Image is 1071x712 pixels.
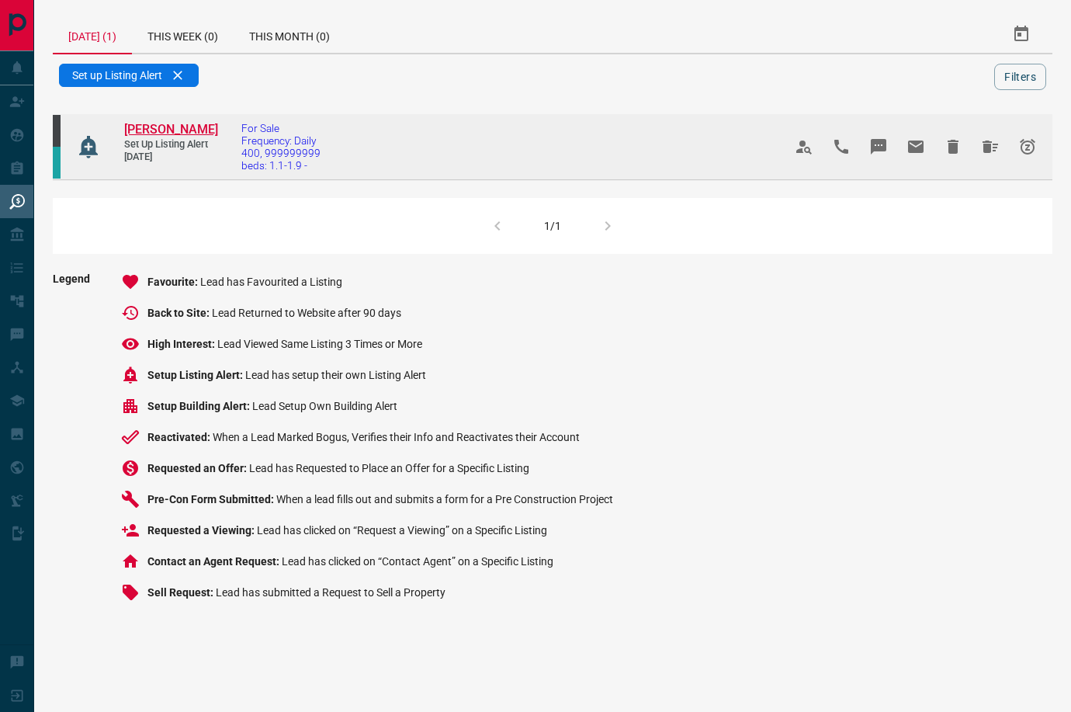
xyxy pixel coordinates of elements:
span: View Profile [785,128,823,165]
span: Email [897,128,934,165]
span: Requested an Offer [147,462,249,474]
div: 1/1 [544,220,561,232]
span: When a Lead Marked Bogus, Verifies their Info and Reactivates their Account [213,431,580,443]
button: Filters [994,64,1046,90]
a: For SaleFrequency: Daily400, 999999999beds: 1.1-1.9 - [241,122,321,172]
span: Set up Listing Alert [72,69,162,82]
span: Lead has clicked on “Request a Viewing” on a Specific Listing [257,524,547,537]
span: [PERSON_NAME] [124,122,218,137]
span: Lead Returned to Website after 90 days [212,307,401,319]
span: Setup Listing Alert [147,369,245,381]
span: Pre-Con Form Submitted [147,493,276,505]
span: Lead has setup their own Listing Alert [245,369,426,381]
span: Call [823,128,860,165]
span: Favourite [147,276,200,288]
span: Lead has clicked on “Contact Agent” on a Specific Listing [282,555,553,568]
span: Set up Listing Alert [124,138,217,151]
span: [DATE] [124,151,217,164]
div: This Month (0) [234,16,345,53]
span: 400, 999999999 [241,147,321,159]
span: High Interest [147,338,217,350]
span: Back to Site [147,307,212,319]
a: [PERSON_NAME] [124,122,217,138]
span: Lead has Favourited a Listing [200,276,342,288]
span: Setup Building Alert [147,400,252,412]
span: Legend [53,273,90,614]
span: Lead Setup Own Building Alert [252,400,397,412]
div: [DATE] (1) [53,16,132,54]
span: When a lead fills out and submits a form for a Pre Construction Project [276,493,613,505]
button: Select Date Range [1003,16,1040,53]
span: For Sale [241,122,321,134]
div: Set up Listing Alert [59,64,199,87]
span: Requested a Viewing [147,524,257,537]
span: Lead has Requested to Place an Offer for a Specific Listing [249,462,529,474]
span: Hide All from Lisa Martin [972,128,1009,165]
span: Frequency: Daily [241,134,321,147]
span: Lead Viewed Same Listing 3 Times or More [217,338,422,350]
span: Hide [934,128,972,165]
span: Message [860,128,897,165]
div: This Week (0) [132,16,234,53]
div: condos.ca [53,147,61,179]
span: beds: 1.1-1.9 - [241,159,321,172]
span: Contact an Agent Request [147,555,282,568]
span: Lead has submitted a Request to Sell a Property [216,586,445,599]
div: mrloft.ca [53,115,61,147]
span: Snooze [1009,128,1046,165]
span: Sell Request [147,586,216,599]
span: Reactivated [147,431,213,443]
